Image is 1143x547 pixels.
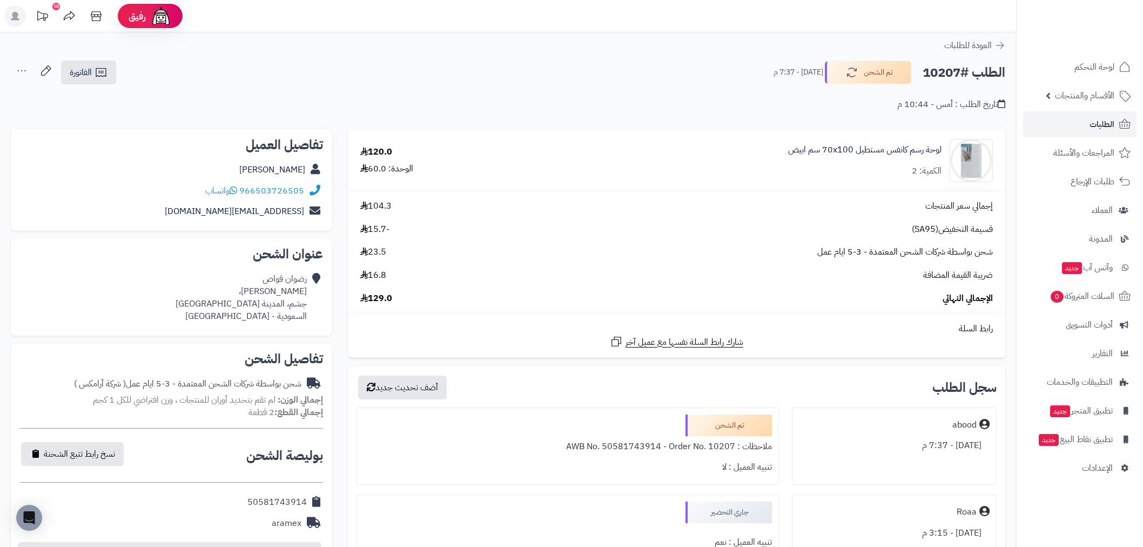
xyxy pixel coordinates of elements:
[44,448,115,461] span: نسخ رابط تتبع الشحنة
[360,200,392,212] span: 104.3
[1023,140,1137,166] a: المراجعات والأسئلة
[1050,289,1114,304] span: السلات المتروكة
[1071,174,1114,189] span: طلبات الإرجاع
[165,205,304,218] a: [EMAIL_ADDRESS][DOMAIN_NAME]
[957,506,977,518] div: Roaa
[364,457,772,478] div: تنبيه العميل : لا
[788,144,942,156] a: لوحة رسم كانفس مستطيل 70x100 سم ابيض
[19,138,323,151] h2: تفاصيل العميل
[1023,54,1137,80] a: لوحة التحكم
[944,39,1005,52] a: العودة للطلبات
[1066,317,1113,332] span: أدوات التسويق
[360,269,386,282] span: 16.8
[610,335,743,349] a: شارك رابط السلة نفسها مع عميل آخر
[774,67,823,78] small: [DATE] - 7:37 م
[274,406,323,419] strong: إجمالي القطع:
[1023,455,1137,481] a: الإعدادات
[925,200,993,212] span: إجمالي سعر المنتجات
[943,292,993,305] span: الإجمالي النهائي
[70,66,92,79] span: الفاتورة
[1053,145,1114,161] span: المراجعات والأسئلة
[93,393,275,406] span: لم تقم بتحديد أوزان للمنتجات ، وزن افتراضي للكل 1 كجم
[129,10,146,23] span: رفيق
[1023,226,1137,252] a: المدونة
[897,98,1005,111] div: تاريخ الطلب : أمس - 10:44 م
[1050,405,1070,417] span: جديد
[1092,203,1113,218] span: العملاء
[912,223,993,236] span: قسيمة التخفيض(SA95)
[61,61,116,84] a: الفاتورة
[358,376,447,399] button: أضف تحديث جديد
[205,184,237,197] a: واتساب
[360,246,386,258] span: 23.5
[246,449,323,462] h2: بوليصة الشحن
[1023,426,1137,452] a: تطبيق نقاط البيعجديد
[1039,434,1059,446] span: جديد
[1092,346,1113,361] span: التقارير
[16,505,42,531] div: Open Intercom Messenger
[29,5,56,30] a: تحديثات المنصة
[1051,291,1064,303] span: 0
[52,3,60,10] div: 10
[1023,169,1137,195] a: طلبات الإرجاع
[799,523,990,544] div: [DATE] - 3:15 م
[19,352,323,365] h2: تفاصيل الشحن
[364,436,772,457] div: ملاحظات : AWB No. 50581743914 - Order No. 10207
[352,323,1001,335] div: رابط السلة
[150,5,172,27] img: ai-face.png
[247,496,307,509] div: 50581743914
[1090,117,1114,132] span: الطلبات
[239,184,304,197] a: 966503726505
[950,139,992,182] img: PHOTO-2020-06-05-18-00-31%20(1)-90x90.jpg
[248,406,323,419] small: 2 قطعة
[21,442,124,466] button: نسخ رابط تتبع الشحنة
[1070,24,1133,46] img: logo-2.png
[1062,262,1082,274] span: جديد
[74,378,301,390] div: شحن بواسطة شركات الشحن المعتمدة - 3-5 ايام عمل
[1038,432,1113,447] span: تطبيق نقاط البيع
[1023,283,1137,309] a: السلات المتروكة0
[923,62,1005,84] h2: الطلب #10207
[1047,375,1113,390] span: التطبيقات والخدمات
[952,419,977,431] div: abood
[360,292,392,305] span: 129.0
[176,273,307,322] div: رضوان قواص [PERSON_NAME]، جشم، المدينة [GEOGRAPHIC_DATA] السعودية - [GEOGRAPHIC_DATA]
[1023,255,1137,281] a: وآتس آبجديد
[278,393,323,406] strong: إجمالي الوزن:
[1055,88,1114,103] span: الأقسام والمنتجات
[1061,260,1113,275] span: وآتس آب
[825,61,911,84] button: تم الشحن
[360,163,413,175] div: الوحدة: 60.0
[817,246,993,258] span: شحن بواسطة شركات الشحن المعتمدة - 3-5 ايام عمل
[272,517,301,530] div: aramex
[1082,461,1113,476] span: الإعدادات
[932,381,997,394] h3: سجل الطلب
[360,223,389,236] span: -15.7
[1023,111,1137,137] a: الطلبات
[1089,231,1113,246] span: المدونة
[626,336,743,349] span: شارك رابط السلة نفسها مع عميل آخر
[19,248,323,261] h2: عنوان الشحن
[1023,369,1137,395] a: التطبيقات والخدمات
[685,415,772,436] div: تم الشحن
[360,146,392,158] div: 120.0
[1023,197,1137,223] a: العملاء
[912,165,942,177] div: الكمية: 2
[1023,341,1137,366] a: التقارير
[1023,398,1137,424] a: تطبيق المتجرجديد
[1049,403,1113,418] span: تطبيق المتجر
[74,377,126,390] span: ( شركة أرامكس )
[1074,59,1114,75] span: لوحة التحكم
[923,269,993,282] span: ضريبة القيمة المضافة
[239,163,305,176] a: [PERSON_NAME]
[1023,312,1137,338] a: أدوات التسويق
[799,435,990,456] div: [DATE] - 7:37 م
[685,502,772,523] div: جاري التحضير
[944,39,992,52] span: العودة للطلبات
